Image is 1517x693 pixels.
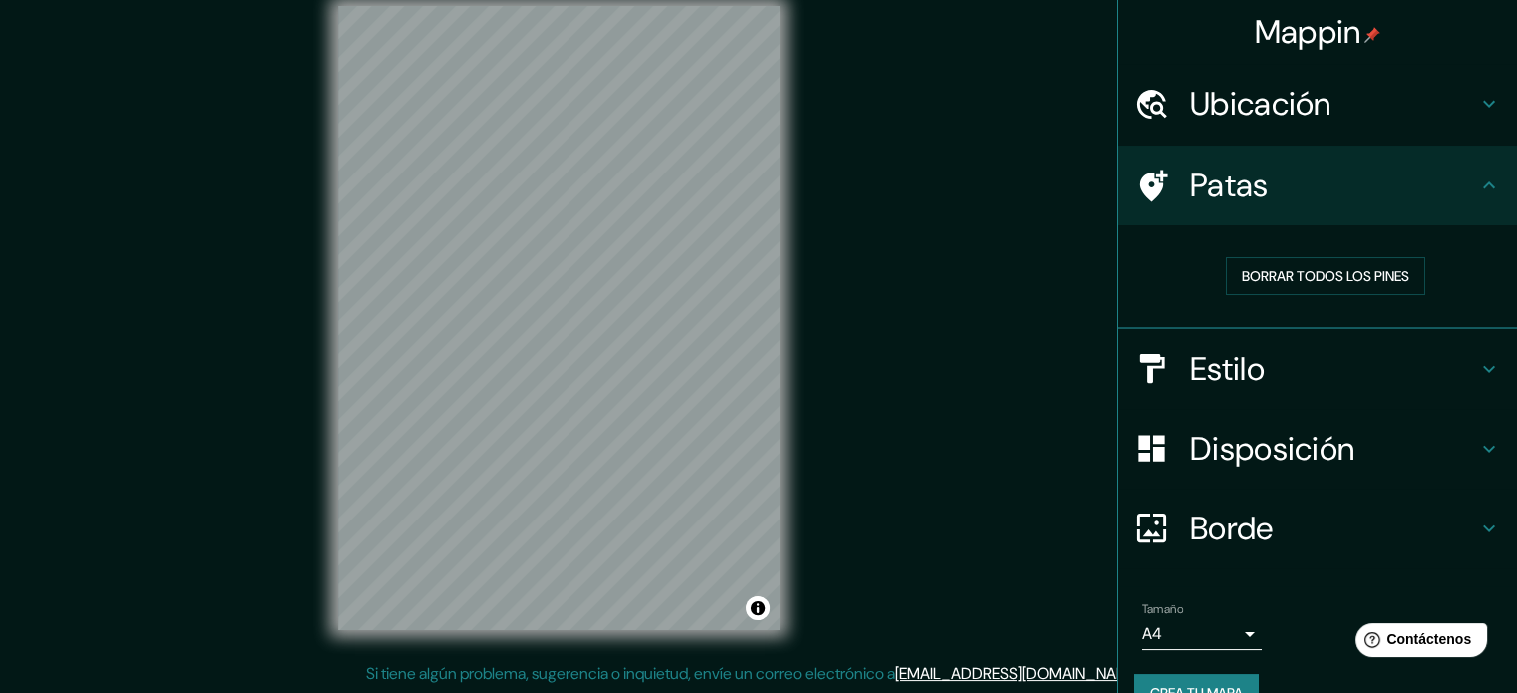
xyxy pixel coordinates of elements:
font: Si tiene algún problema, sugerencia o inquietud, envíe un correo electrónico a [366,663,895,684]
font: Tamaño [1142,601,1183,617]
button: Activar o desactivar atribución [746,596,770,620]
a: [EMAIL_ADDRESS][DOMAIN_NAME] [895,663,1141,684]
img: pin-icon.png [1364,27,1380,43]
div: Borde [1118,489,1517,568]
canvas: Mapa [338,6,780,630]
font: Patas [1190,165,1269,206]
font: Ubicación [1190,83,1331,125]
button: Borrar todos los pines [1226,257,1425,295]
font: Disposición [1190,428,1354,470]
font: A4 [1142,623,1162,644]
font: Borrar todos los pines [1242,267,1409,285]
div: Patas [1118,146,1517,225]
font: Borde [1190,508,1274,549]
iframe: Lanzador de widgets de ayuda [1339,615,1495,671]
div: Estilo [1118,329,1517,409]
div: Ubicación [1118,64,1517,144]
div: A4 [1142,618,1262,650]
font: Estilo [1190,348,1265,390]
div: Disposición [1118,409,1517,489]
font: Mappin [1255,11,1361,53]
